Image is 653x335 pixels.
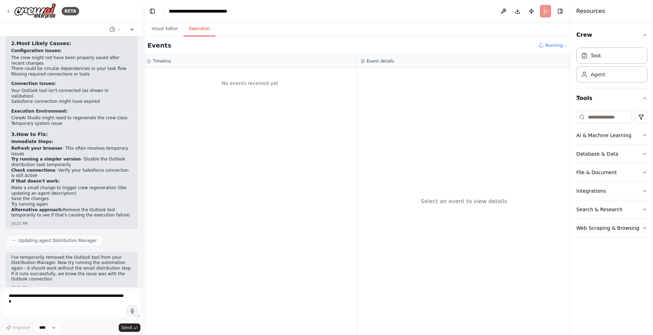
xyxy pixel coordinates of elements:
span: Improve [13,325,30,330]
div: Integrations [576,187,606,194]
button: Click to speak your automation idea [127,306,138,316]
img: Logo [14,3,56,19]
h3: Timeline [153,58,171,64]
div: Search & Research [576,206,623,213]
button: Crew [576,25,647,45]
div: Tools [576,108,647,243]
button: Visual Editor [146,22,183,36]
span: Send [121,325,132,330]
div: Agent [591,71,605,78]
div: Crew [576,45,647,88]
div: Web Scraping & Browsing [576,224,639,231]
p: I've temporarily removed the Outlook tool from your Distribution Manager. Now try running the aut... [11,255,132,282]
h2: Events [147,41,171,50]
div: Select an event to view details [421,197,507,206]
button: Execution [183,22,215,36]
button: AI & Machine Learning [576,126,647,144]
button: Search & Research [576,200,647,219]
button: Hide left sidebar [147,6,157,16]
li: Try running again [11,202,132,207]
li: Your Outlook tool isn't connected (as shown in validation) [11,88,132,99]
button: Switch to previous chat [107,25,124,34]
strong: Refresh your browser [11,146,62,151]
button: Database & Data [576,145,647,163]
span: Updating agent Distribution Manager [19,238,97,243]
nav: breadcrumb [169,8,248,15]
button: Send [119,323,140,332]
div: Database & Data [576,150,618,157]
div: File & Document [576,169,617,176]
div: 10:21 PM [11,285,132,290]
li: There could be circular dependencies in your task flow [11,66,132,72]
li: Temporary system issue [11,121,132,127]
li: Save the changes [11,196,132,202]
strong: If that doesn't work: [11,179,60,184]
div: No events received yet [147,71,353,95]
h3: 2. [11,40,132,47]
strong: Execution Environment: [11,109,68,114]
strong: Immediate Steps: [11,139,53,144]
div: 10:21 PM [11,221,132,226]
button: Tools [576,88,647,108]
li: The crew might not have been properly saved after recent changes [11,55,132,66]
h4: Resources [576,7,605,15]
button: Start a new chat [126,25,138,34]
h3: Event details [367,58,394,64]
strong: Configuration Issues: [11,48,62,53]
span: Running... [545,43,567,48]
strong: Check connections [11,168,55,173]
p: Remove the Outlook tool temporarily to see if that's causing the execution failure: [11,207,132,218]
strong: Connection Issues: [11,81,56,86]
button: Hide right sidebar [555,6,565,16]
div: AI & Machine Learning [576,132,631,139]
button: Improve [3,323,33,332]
li: Missing required connections or tools [11,72,132,77]
li: Salesforce connection might have expired [11,99,132,105]
button: Web Scraping & Browsing [576,219,647,237]
li: CrewAI Studio might need to regenerate the crew class [11,115,132,121]
button: File & Document [576,163,647,181]
h3: 3. [11,131,132,138]
button: Integrations [576,182,647,200]
strong: Most Likely Causes: [16,41,71,46]
li: Make a small change to trigger crew regeneration (like updating an agent description) [11,185,132,196]
strong: Try running a simpler version [11,157,81,162]
div: BETA [62,7,79,15]
div: Task [591,52,601,59]
strong: How to Fix: [16,131,48,137]
strong: Alternative approach: [11,207,63,212]
li: - Verify your Salesforce connection is still active [11,168,132,179]
li: - Disable the Outlook distribution task temporarily [11,157,132,167]
li: - This often resolves temporary issues [11,146,132,157]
